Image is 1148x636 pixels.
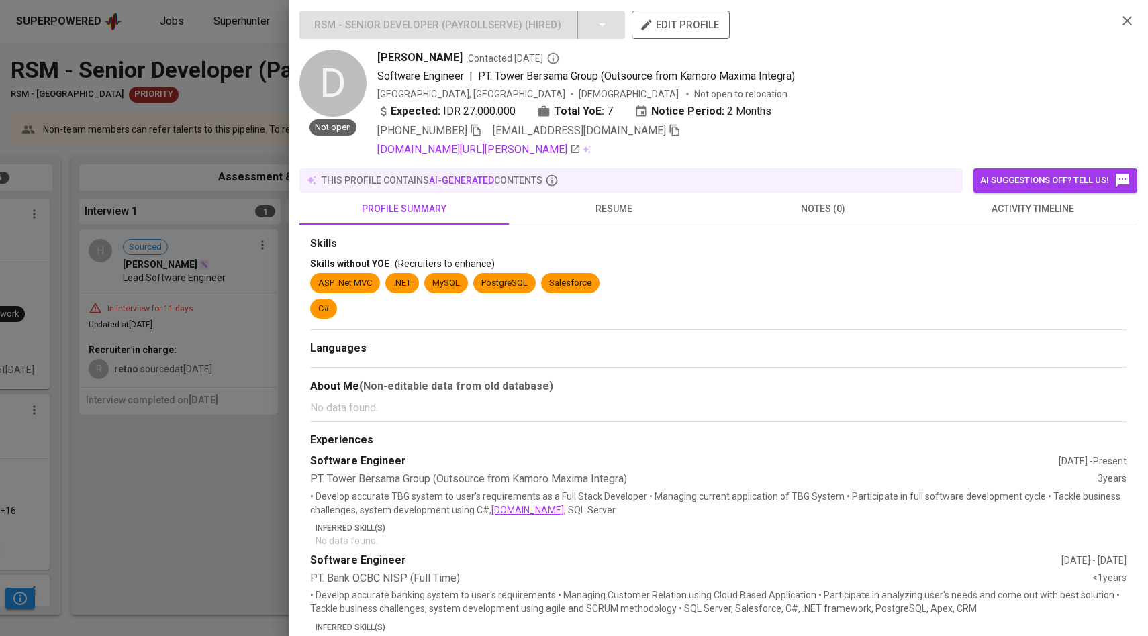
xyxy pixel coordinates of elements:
[468,52,560,65] span: Contacted [DATE]
[377,124,467,137] span: [PHONE_NUMBER]
[316,534,1127,547] p: No data found.
[554,103,604,119] b: Total YoE:
[607,103,613,119] span: 7
[299,50,367,117] div: D
[478,70,795,83] span: PT. Tower Bersama Group (Outsource from Kamoro Maxima Integra)
[310,341,1127,356] div: Languages
[493,124,666,137] span: [EMAIL_ADDRESS][DOMAIN_NAME]
[310,258,389,269] span: Skills without YOE
[429,175,494,186] span: AI-generated
[309,121,356,134] span: Not open
[936,201,1129,217] span: activity timeline
[1059,454,1127,468] div: [DATE] - Present
[377,50,463,66] span: [PERSON_NAME]
[377,103,516,119] div: IDR 27.000.000
[391,103,440,119] b: Expected:
[310,472,1098,487] div: PT. Tower Bersama Group (Outsource from Kamoro Maxima Integra)
[310,588,1127,615] p: • Develop accurate banking system to user's requirements • Managing Customer Relation using Cloud...
[694,87,787,101] p: Not open to relocation
[393,277,411,290] div: .NET
[469,68,473,85] span: |
[632,11,730,39] button: edit profile
[318,277,372,290] div: ASP .Net MVC
[310,571,1092,586] div: PT. Bank OCBC NISP (Full Time)
[481,277,528,290] div: PostgreSQL
[549,277,591,290] div: Salesforce
[316,621,1127,633] p: Inferred Skill(s)
[310,454,1059,469] div: Software Engineer
[642,16,719,34] span: edit profile
[310,378,1127,394] div: About Me
[1098,472,1127,487] div: 3 years
[322,174,542,187] p: this profile contains contents
[634,103,771,119] div: 2 Months
[491,505,564,515] a: [DOMAIN_NAME]
[310,400,1127,416] p: No data found.
[359,380,553,392] b: (Non-editable data from old database)
[377,142,581,158] a: [DOMAIN_NAME][URL][PERSON_NAME]
[310,490,1127,517] p: • Develop accurate TBG system to user's requirements as a Full Stack Developer • Managing current...
[395,258,495,269] span: (Recruiters to enhance)
[1061,553,1127,567] div: [DATE] - [DATE]
[318,303,329,315] div: C#
[310,236,1127,252] div: Skills
[307,201,501,217] span: profile summary
[632,19,730,30] a: edit profile
[517,201,710,217] span: resume
[310,433,1127,448] div: Experiences
[377,70,464,83] span: Software Engineer
[973,168,1137,193] button: AI suggestions off? Tell us!
[1092,571,1127,586] div: <1 years
[980,172,1131,189] span: AI suggestions off? Tell us!
[579,87,681,101] span: [DEMOGRAPHIC_DATA]
[316,522,1127,534] p: Inferred Skill(s)
[726,201,920,217] span: notes (0)
[310,553,1061,568] div: Software Engineer
[651,103,724,119] b: Notice Period:
[377,87,565,101] div: [GEOGRAPHIC_DATA], [GEOGRAPHIC_DATA]
[546,52,560,65] svg: By Batam recruiter
[432,277,460,290] div: MySQL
